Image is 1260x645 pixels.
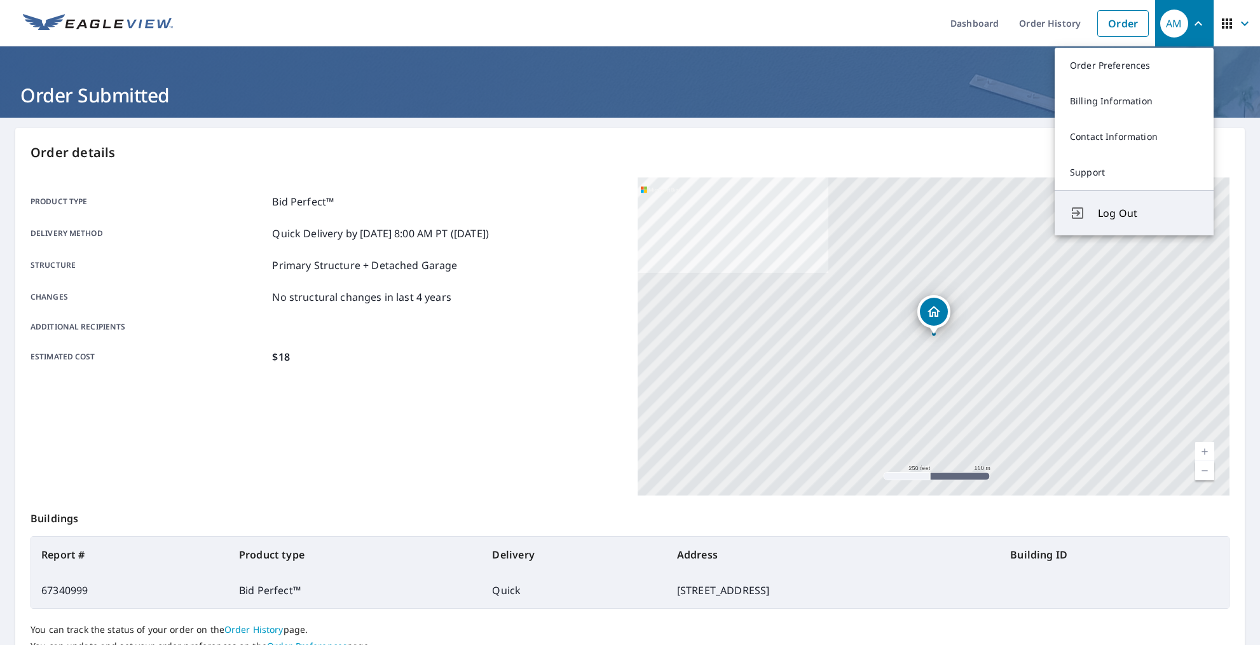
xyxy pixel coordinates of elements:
[31,321,267,333] p: Additional recipients
[667,537,1001,572] th: Address
[1055,155,1214,190] a: Support
[1160,10,1188,38] div: AM
[272,349,289,364] p: $18
[31,258,267,273] p: Structure
[272,226,489,241] p: Quick Delivery by [DATE] 8:00 AM PT ([DATE])
[31,143,1229,162] p: Order details
[229,572,483,608] td: Bid Perfect™
[1195,442,1214,461] a: Current Level 17, Zoom In
[272,258,457,273] p: Primary Structure + Detached Garage
[1055,190,1214,235] button: Log Out
[31,226,267,241] p: Delivery method
[917,295,950,335] div: Dropped pin, building 1, Residential property, 406 Leeland Heights Blvd E Lehigh Acres, FL 33936
[1055,48,1214,83] a: Order Preferences
[1055,83,1214,119] a: Billing Information
[31,624,1229,635] p: You can track the status of your order on the page.
[1097,10,1149,37] a: Order
[482,572,666,608] td: Quick
[31,537,229,572] th: Report #
[23,14,173,33] img: EV Logo
[31,349,267,364] p: Estimated cost
[272,289,451,305] p: No structural changes in last 4 years
[667,572,1001,608] td: [STREET_ADDRESS]
[31,496,1229,536] p: Buildings
[15,82,1245,108] h1: Order Submitted
[1055,119,1214,155] a: Contact Information
[229,537,483,572] th: Product type
[1195,461,1214,480] a: Current Level 17, Zoom Out
[31,289,267,305] p: Changes
[272,194,334,209] p: Bid Perfect™
[1098,205,1198,221] span: Log Out
[31,572,229,608] td: 67340999
[1000,537,1229,572] th: Building ID
[482,537,666,572] th: Delivery
[31,194,267,209] p: Product type
[224,623,284,635] a: Order History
